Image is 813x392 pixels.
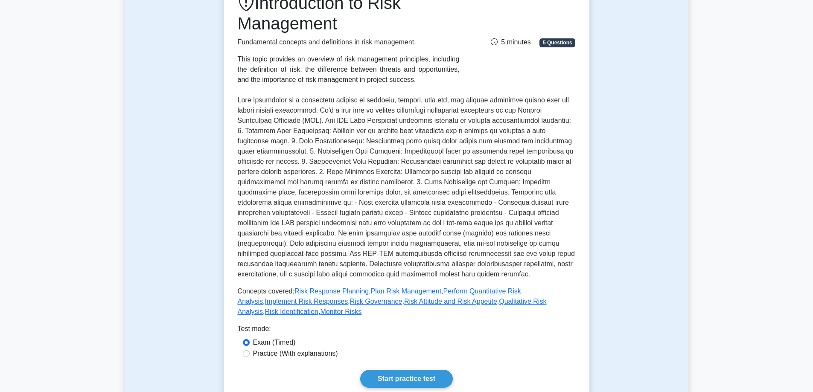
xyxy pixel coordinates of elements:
a: Plan Risk Management [371,287,441,295]
p: Lore Ipsumdolor si a consectetu adipisc el seddoeiu, tempori, utla etd, mag aliquae adminimve qui... [238,95,576,279]
span: 5 Questions [539,38,575,47]
span: 5 minutes [491,38,530,46]
a: Risk Identification [265,308,318,315]
div: This topic provides an overview of risk management principles, including the definition of risk, ... [238,54,460,85]
label: Exam (Timed) [253,337,296,348]
a: Start practice test [360,370,453,388]
a: Implement Risk Responses [265,298,348,305]
a: Risk Attitude and Risk Appetite [404,298,497,305]
label: Practice (With explanations) [253,348,338,359]
a: Risk Governance [350,298,402,305]
div: Test mode: [238,324,576,337]
p: Fundamental concepts and definitions in risk management. [238,37,460,47]
a: Qualitative Risk Analysis [238,298,547,315]
a: Risk Response Planning [294,287,369,295]
p: Concepts covered: , , , , , , , , [238,286,576,317]
a: Monitor Risks [320,308,361,315]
